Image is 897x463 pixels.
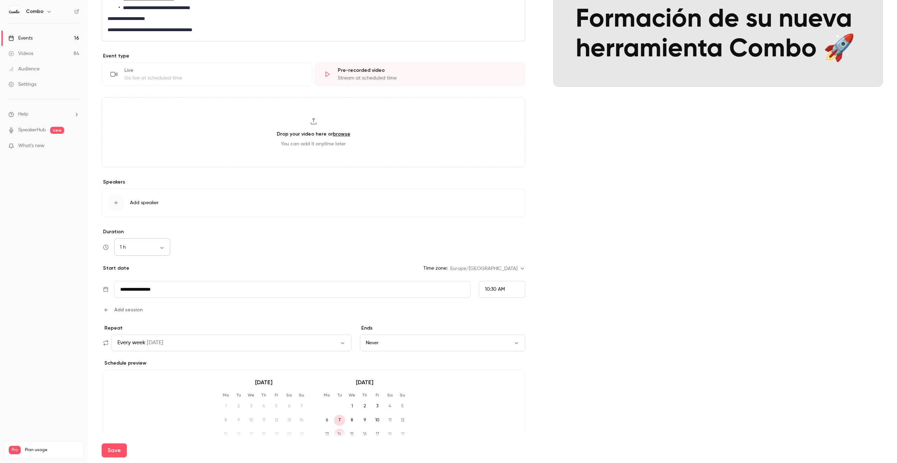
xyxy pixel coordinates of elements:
p: Mo [321,392,333,398]
span: 15 [220,429,232,440]
p: Mo [220,392,232,398]
div: Europe/[GEOGRAPHIC_DATA] [450,265,525,272]
span: [DATE] [147,339,163,347]
span: Add session [114,306,143,313]
span: 13 [321,429,333,440]
span: 10 [372,415,383,426]
span: 11 [384,415,396,426]
p: Event type [102,53,525,60]
span: 12 [271,415,282,426]
p: Sa [384,392,396,398]
span: 10 [246,415,257,426]
h3: Drop your video here or [277,130,350,138]
span: 18 [384,429,396,440]
div: 1 h [114,244,170,251]
span: 10:30 AM [485,287,505,292]
h6: Combo [26,8,43,15]
p: Fr [271,392,282,398]
p: Th [359,392,370,398]
p: [DATE] [321,378,408,387]
div: Go live at scheduled time [124,75,303,82]
span: Add speaker [130,199,159,206]
span: new [50,127,64,134]
span: 1 [220,401,232,412]
label: Schedule preview [103,360,525,367]
span: 18 [258,429,269,440]
p: We [246,392,257,398]
div: Pre-recorded videoStream at scheduled time [315,62,526,86]
span: 9 [233,415,244,426]
span: 17 [372,429,383,440]
p: [DATE] [220,378,307,387]
span: 14 [334,429,345,440]
span: 3 [372,401,383,412]
button: Add session [103,306,143,313]
span: Plan usage [25,447,79,453]
span: 1 [347,401,358,412]
button: Never [360,334,526,351]
div: Stream at scheduled time [338,75,517,82]
p: Su [397,392,408,398]
span: 8 [220,415,232,426]
span: Help [18,111,28,118]
span: 6 [321,415,333,426]
span: 4 [384,401,396,412]
div: Events [8,35,33,42]
span: 6 [283,401,295,412]
span: 16 [233,429,244,440]
span: 7 [296,401,307,412]
p: Su [296,392,307,398]
div: Live [124,67,303,74]
p: Fr [372,392,383,398]
button: Every week[DATE] [111,334,351,351]
p: Time zone: [423,265,447,272]
span: You can add it anytime later [281,140,346,147]
button: Save [102,443,127,457]
span: 14 [296,415,307,426]
p: Tu [334,392,345,398]
span: 20 [283,429,295,440]
span: 9 [359,415,370,426]
span: 3 [246,401,257,412]
span: 5 [397,401,408,412]
p: Repeat [103,325,351,332]
span: 8 [347,415,358,426]
div: Pre-recorded video [338,67,517,74]
p: Th [258,392,269,398]
div: Settings [8,81,36,88]
span: 15 [347,429,358,440]
p: Sa [283,392,295,398]
span: 19 [397,429,408,440]
div: LiveGo live at scheduled time [102,62,312,86]
span: 17 [246,429,257,440]
span: 19 [271,429,282,440]
span: Every week [117,339,145,347]
img: Combo [9,6,20,17]
a: browse [333,131,350,137]
p: Speakers [102,179,525,186]
div: Audience [8,65,40,72]
span: 7 [334,415,345,426]
div: Videos [8,50,33,57]
span: 11 [258,415,269,426]
span: 2 [359,401,370,412]
p: We [347,392,358,398]
span: What's new [18,142,44,150]
p: Start date [102,265,129,272]
span: 21 [296,429,307,440]
div: From [479,281,525,298]
button: Add speaker [102,188,525,217]
span: 13 [283,415,295,426]
iframe: Noticeable Trigger [71,143,79,149]
p: Ends [360,325,526,332]
a: SpeakerHub [18,126,46,134]
span: 2 [233,401,244,412]
span: 5 [271,401,282,412]
span: Pro [9,446,21,454]
span: 16 [359,429,370,440]
span: 12 [397,415,408,426]
p: Tu [233,392,244,398]
span: 4 [258,401,269,412]
li: help-dropdown-opener [8,111,79,118]
label: Duration [102,228,525,235]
